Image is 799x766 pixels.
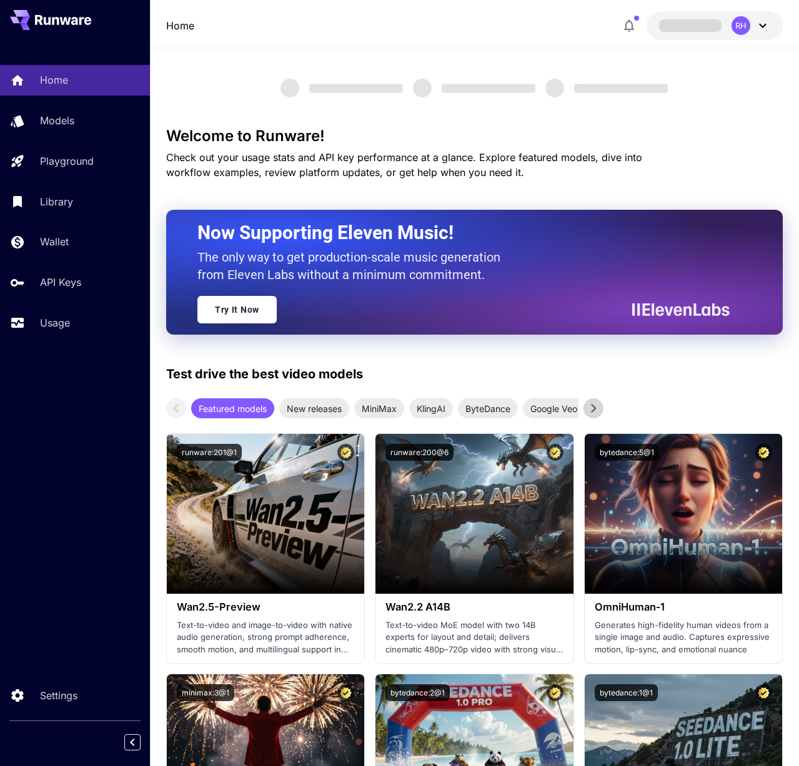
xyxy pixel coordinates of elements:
[134,731,150,754] div: Collapse sidebar
[595,444,659,461] button: bytedance:5@1
[279,398,349,418] div: New releases
[166,18,194,33] nav: breadcrumb
[523,402,585,415] span: Google Veo
[409,398,453,418] div: KlingAI
[337,684,354,701] button: Certified Model – Vetted for best performance and includes a commercial license.
[337,444,354,461] button: Certified Model – Vetted for best performance and includes a commercial license.
[755,684,772,701] button: Certified Model – Vetted for best performance and includes a commercial license.
[755,444,772,461] button: Certified Model – Vetted for best performance and includes a commercial license.
[177,619,354,656] p: Text-to-video and image-to-video with native audio generation, strong prompt adherence, smooth mo...
[40,315,70,330] p: Usage
[166,151,642,179] span: Check out your usage stats and API key performance at a glance. Explore featured models, dive int...
[279,402,349,415] span: New releases
[197,248,510,283] p: The only way to get production-scale music generation from Eleven Labs without a minimum commitment.
[40,154,94,169] p: Playground
[385,684,450,701] button: bytedance:2@1
[40,113,74,128] p: Models
[385,619,563,656] p: Text-to-video MoE model with two 14B experts for layout and detail; delivers cinematic 480p–720p ...
[595,619,772,656] p: Generates high-fidelity human videos from a single image and audio. Captures expressive motion, l...
[585,434,782,594] img: alt
[191,402,274,415] span: Featured models
[177,444,242,461] button: runware:201@1
[167,434,364,594] img: alt
[166,127,783,145] h3: Welcome to Runware!
[385,601,563,613] h3: Wan2.2 A14B
[197,221,720,245] h2: Now Supporting Eleven Music!
[166,365,363,383] p: Test drive the best video models
[375,434,573,594] img: alt
[732,16,750,35] div: RH
[177,684,234,701] button: minimax:3@1
[40,275,81,290] p: API Keys
[40,688,77,703] p: Settings
[385,444,454,461] button: runware:200@6
[547,684,563,701] button: Certified Model – Vetted for best performance and includes a commercial license.
[191,398,274,418] div: Featured models
[124,734,141,750] button: Collapse sidebar
[354,402,404,415] span: MiniMax
[197,296,277,323] a: Try It Now
[177,601,354,613] h3: Wan2.5-Preview
[166,18,194,33] a: Home
[40,234,69,249] p: Wallet
[40,72,68,87] p: Home
[458,402,518,415] span: ByteDance
[409,402,453,415] span: KlingAI
[354,398,404,418] div: MiniMax
[595,684,658,701] button: bytedance:1@1
[40,194,73,209] p: Library
[523,398,585,418] div: Google Veo
[547,444,563,461] button: Certified Model – Vetted for best performance and includes a commercial license.
[458,398,518,418] div: ByteDance
[595,601,772,613] h3: OmniHuman‑1
[647,11,783,40] button: RH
